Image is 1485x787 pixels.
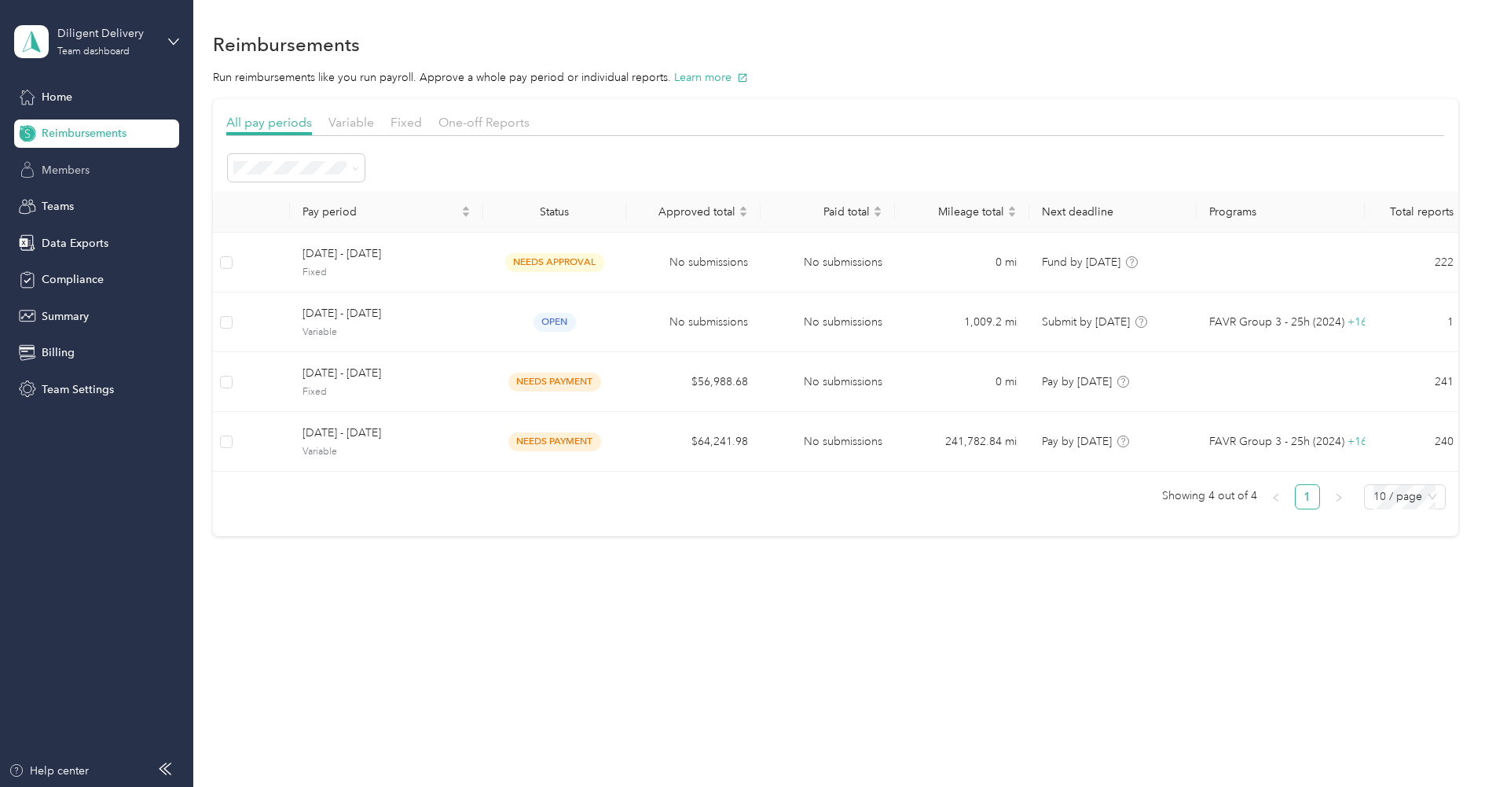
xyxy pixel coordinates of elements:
[302,445,471,459] span: Variable
[773,205,870,219] span: Paid total
[1295,484,1320,509] li: 1
[1042,256,1120,269] span: Fund by [DATE]
[1334,493,1344,502] span: right
[302,245,471,263] span: [DATE] - [DATE]
[302,266,471,280] span: Fixed
[1326,484,1351,509] button: right
[1007,204,1017,213] span: caret-up
[42,235,108,252] span: Data Exports
[1263,484,1289,509] li: Previous Page
[761,352,895,412] td: No submissions
[213,36,360,53] h1: Reimbursements
[461,210,471,219] span: caret-down
[1197,191,1365,233] th: Programs
[42,308,89,325] span: Summary
[42,198,74,215] span: Teams
[895,292,1029,352] td: 1,009.2 mi
[907,205,1004,219] span: Mileage total
[1347,435,1394,448] span: + 16 more
[1365,412,1465,472] td: 240
[42,271,104,288] span: Compliance
[1397,699,1485,787] iframe: Everlance-gr Chat Button Frame
[1365,191,1465,233] th: Total reports
[761,412,895,472] td: No submissions
[1042,435,1112,448] span: Pay by [DATE]
[1029,191,1197,233] th: Next deadline
[1042,315,1130,329] span: Submit by [DATE]
[739,210,748,219] span: caret-down
[302,205,458,219] span: Pay period
[42,125,126,142] span: Reimbursements
[1364,484,1446,509] div: Page Size
[1209,433,1344,451] span: FAVR Group 3 - 25h (2024)
[626,191,761,233] th: Approved total
[674,69,748,86] button: Learn more
[1326,484,1351,509] li: Next Page
[761,292,895,352] td: No submissions
[302,385,471,399] span: Fixed
[508,432,601,451] span: needs payment
[1209,314,1344,331] span: FAVR Group 3 - 25h (2024)
[873,204,882,213] span: caret-up
[461,204,471,213] span: caret-up
[57,25,156,42] div: Diligent Delivery
[9,763,89,779] button: Help center
[1365,352,1465,412] td: 241
[626,412,761,472] td: $64,241.98
[1271,493,1281,502] span: left
[1263,484,1289,509] button: left
[626,292,761,352] td: No submissions
[761,191,895,233] th: Paid total
[496,205,614,219] div: Status
[390,115,422,130] span: Fixed
[42,162,90,178] span: Members
[42,381,114,398] span: Team Settings
[505,253,604,271] span: needs approval
[1007,210,1017,219] span: caret-down
[533,313,576,331] span: open
[57,47,130,57] div: Team dashboard
[438,115,530,130] span: One-off Reports
[1162,484,1257,508] span: Showing 4 out of 4
[42,89,72,105] span: Home
[328,115,374,130] span: Variable
[1373,485,1436,509] span: 10 / page
[626,233,761,292] td: No submissions
[895,233,1029,292] td: 0 mi
[302,365,471,382] span: [DATE] - [DATE]
[302,325,471,340] span: Variable
[739,204,748,213] span: caret-up
[302,425,471,442] span: [DATE] - [DATE]
[895,352,1029,412] td: 0 mi
[626,352,761,412] td: $56,988.68
[302,305,471,322] span: [DATE] - [DATE]
[895,191,1029,233] th: Mileage total
[895,412,1029,472] td: 241,782.84 mi
[1347,315,1394,329] span: + 16 more
[42,344,75,361] span: Billing
[1365,292,1465,352] td: 1
[639,205,735,219] span: Approved total
[1042,375,1112,388] span: Pay by [DATE]
[1296,485,1319,509] a: 1
[1365,233,1465,292] td: 222
[873,210,882,219] span: caret-down
[290,191,483,233] th: Pay period
[508,373,601,391] span: needs payment
[226,115,312,130] span: All pay periods
[213,69,1458,86] p: Run reimbursements like you run payroll. Approve a whole pay period or individual reports.
[761,233,895,292] td: No submissions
